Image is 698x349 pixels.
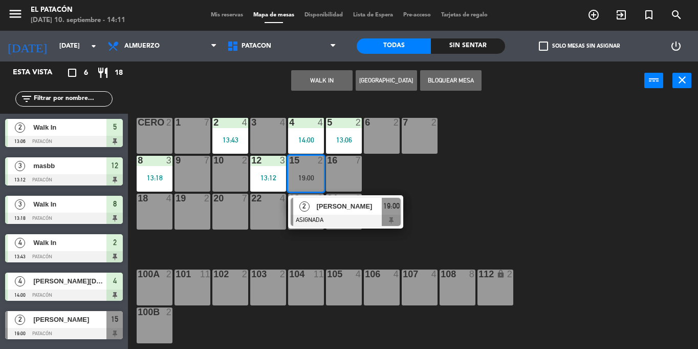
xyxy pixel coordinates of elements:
[242,118,248,127] div: 4
[326,136,362,143] div: 13:06
[88,40,100,52] i: arrow_drop_down
[113,198,117,210] span: 8
[280,270,286,279] div: 2
[242,194,248,203] div: 7
[496,270,505,278] i: lock
[327,156,328,165] div: 16
[5,67,74,79] div: Esta vista
[398,12,436,18] span: Pre-acceso
[288,136,324,143] div: 14:00
[318,194,324,203] div: 9
[242,270,248,279] div: 2
[348,12,398,18] span: Lista de Espera
[33,93,112,105] input: Filtrar por nombre...
[242,43,271,50] span: Patacón
[248,12,299,18] span: Mapa de mesas
[251,156,252,165] div: 12
[15,315,25,325] span: 2
[314,270,324,279] div: 11
[356,270,362,279] div: 4
[299,201,310,212] span: 2
[15,276,25,286] span: 4
[15,199,25,210] span: 3
[204,118,210,127] div: 7
[33,160,106,171] span: masbb
[280,156,286,165] div: 3
[431,118,438,127] div: 2
[31,15,125,26] div: [DATE] 10. septiembre - 14:11
[431,38,505,54] div: Sin sentar
[31,5,125,15] div: El Patacón
[539,42,548,51] span: check_box_outline_blank
[250,174,286,181] div: 13:12
[280,194,286,203] div: 4
[84,67,88,79] span: 6
[212,136,248,143] div: 13:43
[242,156,248,165] div: 2
[137,174,172,181] div: 13:18
[327,118,328,127] div: 5
[615,9,627,21] i: exit_to_app
[124,43,160,50] span: Almuerzo
[316,201,382,212] span: [PERSON_NAME]
[204,156,210,165] div: 7
[33,122,106,133] span: Walk In
[394,270,400,279] div: 4
[113,236,117,249] span: 2
[356,70,417,91] button: [GEOGRAPHIC_DATA]
[469,270,475,279] div: 8
[33,276,106,286] span: [PERSON_NAME][DEMOGRAPHIC_DATA]
[66,67,78,79] i: crop_square
[670,9,683,21] i: search
[436,12,493,18] span: Tarjetas de regalo
[111,313,118,325] span: 15
[299,12,348,18] span: Disponibilidad
[251,270,252,279] div: 103
[289,194,290,203] div: 23
[113,121,117,133] span: 5
[648,74,660,86] i: power_input
[206,12,248,18] span: Mis reservas
[15,122,25,133] span: 2
[643,9,655,21] i: turned_in_not
[356,118,362,127] div: 2
[251,194,252,203] div: 22
[213,194,214,203] div: 20
[213,156,214,165] div: 10
[166,307,172,317] div: 2
[507,270,513,279] div: 2
[318,118,324,127] div: 4
[644,73,663,88] button: power_input
[289,118,290,127] div: 4
[251,118,252,127] div: 3
[318,156,324,165] div: 2
[213,270,214,279] div: 102
[204,194,210,203] div: 2
[33,237,106,248] span: Walk In
[8,6,23,22] i: menu
[420,70,482,91] button: Bloquear Mesa
[20,93,33,105] i: filter_list
[289,156,290,165] div: 15
[327,270,328,279] div: 105
[166,270,172,279] div: 2
[394,118,400,127] div: 2
[289,270,290,279] div: 104
[113,275,117,287] span: 4
[33,314,106,325] span: [PERSON_NAME]
[8,6,23,25] button: menu
[356,194,362,203] div: 9
[383,200,400,212] span: 19:00
[111,159,118,172] span: 12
